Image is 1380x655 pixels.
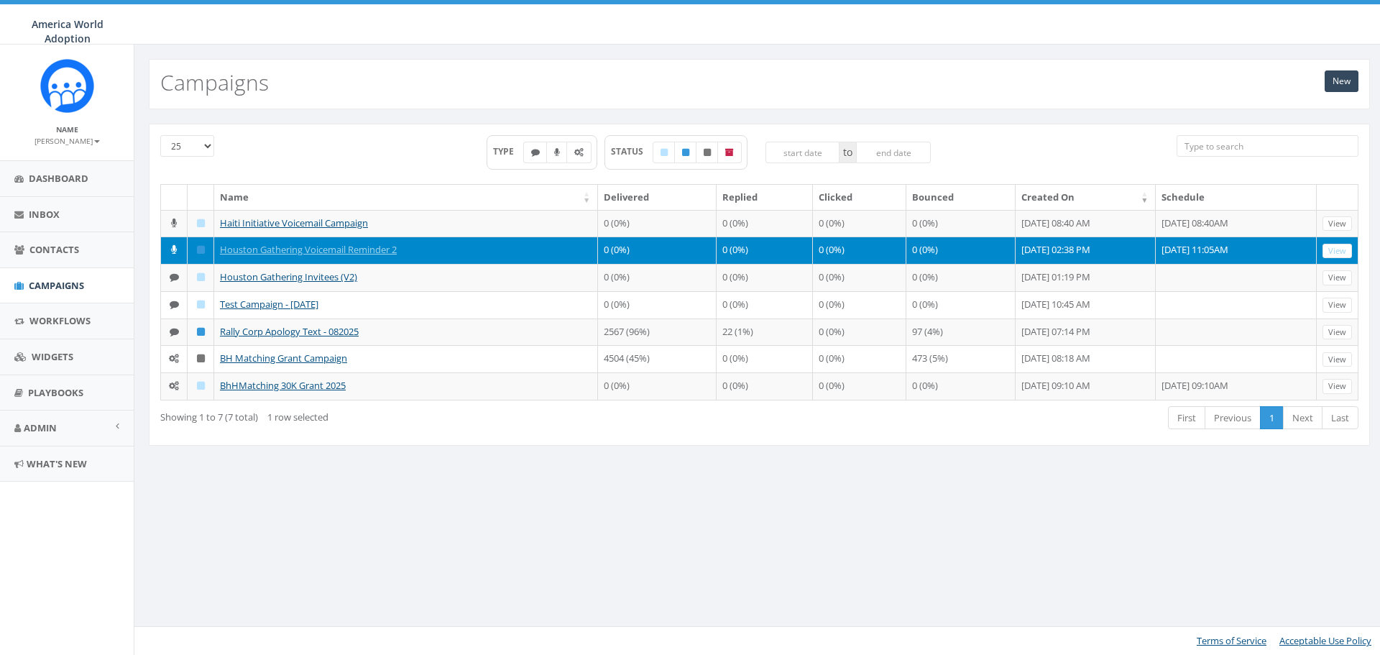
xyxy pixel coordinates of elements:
a: View [1322,379,1352,394]
small: [PERSON_NAME] [34,136,100,146]
label: Text SMS [523,142,548,163]
th: Replied [717,185,813,210]
a: Last [1322,406,1358,430]
th: Clicked [813,185,906,210]
td: [DATE] 07:14 PM [1016,319,1156,346]
i: Ringless Voice Mail [171,219,177,228]
a: Haiti Initiative Voicemail Campaign [220,216,368,229]
i: Draft [197,300,205,309]
td: 0 (0%) [813,345,906,372]
span: Contacts [29,243,79,256]
a: Rally Corp Apology Text - 082025 [220,325,359,338]
span: Dashboard [29,172,88,185]
input: end date [856,142,931,163]
label: Archived [717,142,742,163]
a: View [1322,270,1352,285]
a: Previous [1205,406,1261,430]
input: Type to search [1177,135,1358,157]
i: Text SMS [170,300,179,309]
span: 1 row selected [267,411,328,423]
td: 0 (0%) [813,210,906,237]
td: [DATE] 09:10AM [1156,372,1317,400]
td: 0 (0%) [598,210,717,237]
th: Schedule [1156,185,1317,210]
td: 4504 (45%) [598,345,717,372]
td: [DATE] 08:40 AM [1016,210,1156,237]
a: View [1322,298,1352,313]
td: 0 (0%) [717,345,813,372]
td: 0 (0%) [598,372,717,400]
i: Unpublished [197,354,205,363]
i: Automated Message [574,148,584,157]
label: Unpublished [696,142,719,163]
td: 0 (0%) [906,210,1016,237]
span: Workflows [29,314,91,327]
td: 2567 (96%) [598,319,717,346]
td: [DATE] 11:05AM [1156,237,1317,264]
td: 0 (0%) [906,291,1016,319]
td: 0 (0%) [717,372,813,400]
a: BhHMatching 30K Grant 2025 [220,379,346,392]
td: 0 (0%) [717,264,813,291]
i: Automated Message [169,354,179,363]
td: 0 (0%) [717,237,813,264]
td: 473 (5%) [906,345,1016,372]
i: Draft [197,219,205,228]
i: Published [197,327,205,336]
a: Houston Gathering Voicemail Reminder 2 [220,243,397,256]
a: View [1322,216,1352,232]
a: View [1322,244,1352,259]
i: Draft [197,272,205,282]
a: Test Campaign - [DATE] [220,298,318,311]
h2: Campaigns [160,70,269,94]
a: First [1168,406,1205,430]
span: Playbooks [28,386,83,399]
i: Text SMS [531,148,540,157]
a: Houston Gathering Invitees (V2) [220,270,357,283]
i: Draft [661,148,668,157]
th: Name: activate to sort column ascending [214,185,598,210]
td: 0 (0%) [906,372,1016,400]
label: Draft [653,142,676,163]
td: 0 (0%) [598,237,717,264]
a: Terms of Service [1197,634,1266,647]
i: Published [682,148,689,157]
span: America World Adoption [32,17,103,45]
label: Ringless Voice Mail [546,142,568,163]
i: Text SMS [170,272,179,282]
td: 0 (0%) [717,291,813,319]
td: 0 (0%) [813,372,906,400]
td: 0 (0%) [813,319,906,346]
i: Unpublished [704,148,711,157]
i: Text SMS [170,327,179,336]
td: 0 (0%) [598,291,717,319]
span: Campaigns [29,279,84,292]
th: Bounced [906,185,1016,210]
i: Ringless Voice Mail [554,148,560,157]
th: Delivered [598,185,717,210]
td: [DATE] 01:19 PM [1016,264,1156,291]
th: Created On: activate to sort column ascending [1016,185,1156,210]
td: 0 (0%) [598,264,717,291]
img: Rally_Corp_Icon.png [40,59,94,113]
span: to [839,142,856,163]
td: [DATE] 08:18 AM [1016,345,1156,372]
span: What's New [27,457,87,470]
span: TYPE [493,145,524,157]
span: Admin [24,421,57,434]
label: Automated Message [566,142,592,163]
td: [DATE] 02:38 PM [1016,237,1156,264]
td: 0 (0%) [906,237,1016,264]
td: [DATE] 10:45 AM [1016,291,1156,319]
span: Widgets [32,350,73,363]
small: Name [56,124,78,134]
a: [PERSON_NAME] [34,134,100,147]
a: View [1322,352,1352,367]
i: Automated Message [169,381,179,390]
span: Inbox [29,208,60,221]
td: [DATE] 09:10 AM [1016,372,1156,400]
div: Showing 1 to 7 (7 total) [160,405,647,424]
span: STATUS [611,145,653,157]
a: Acceptable Use Policy [1279,634,1371,647]
td: [DATE] 08:40AM [1156,210,1317,237]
